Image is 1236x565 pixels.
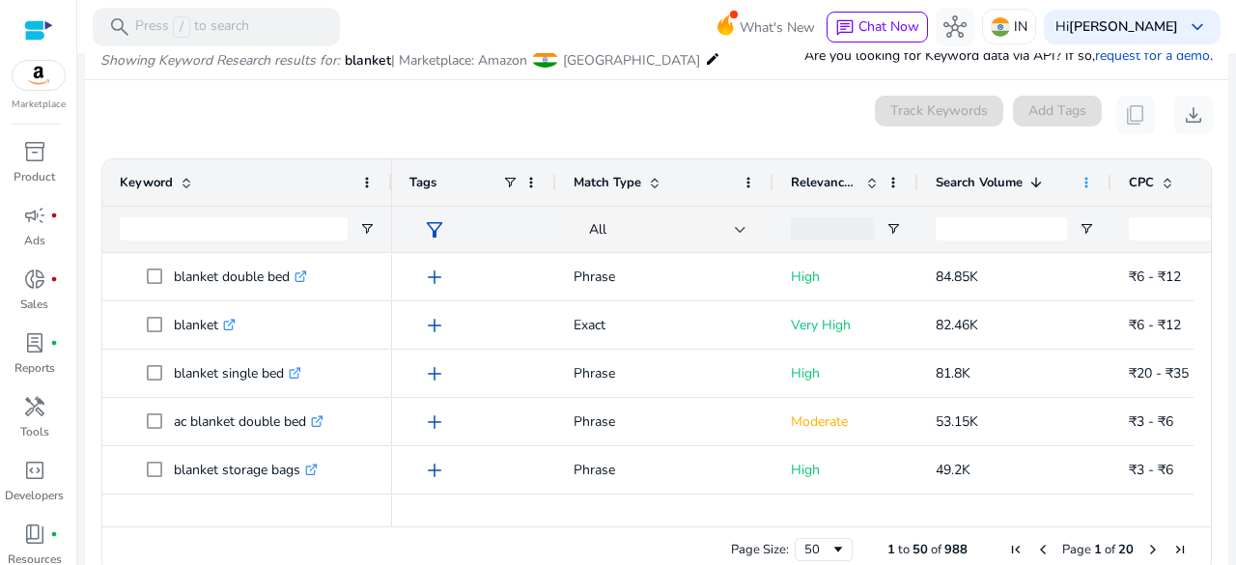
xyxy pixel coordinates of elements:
[23,204,46,227] span: campaign
[174,402,323,441] p: ac blanket double bed
[731,541,789,558] div: Page Size:
[423,266,446,289] span: add
[1172,542,1188,557] div: Last Page
[23,523,46,546] span: book_4
[574,257,756,297] p: Phrase
[1145,542,1161,557] div: Next Page
[936,268,978,286] span: 84.85K
[5,487,64,504] p: Developers
[12,98,66,112] p: Marketplace
[791,402,901,441] p: Moderate
[943,15,967,39] span: hub
[791,450,901,490] p: High
[1129,174,1154,191] span: CPC
[423,459,446,482] span: add
[827,12,928,42] button: chatChat Now
[391,51,527,70] span: | Marketplace: Amazon
[20,296,48,313] p: Sales
[423,218,446,241] span: filter_alt
[791,257,901,297] p: High
[574,498,756,538] p: Phrase
[23,140,46,163] span: inventory_2
[1014,10,1027,43] p: IN
[174,257,307,297] p: blanket double bed
[423,410,446,434] span: add
[50,530,58,538] span: fiber_manual_record
[14,168,55,185] p: Product
[1129,364,1189,382] span: ₹20 - ₹35
[1055,20,1178,34] p: Hi
[1079,221,1094,237] button: Open Filter Menu
[936,316,978,334] span: 82.46K
[345,51,391,70] span: blanket
[1035,542,1051,557] div: Previous Page
[936,8,974,46] button: hub
[23,459,46,482] span: code_blocks
[1182,103,1205,127] span: download
[795,538,853,561] div: Page Size
[24,232,45,249] p: Ads
[574,402,756,441] p: Phrase
[409,174,436,191] span: Tags
[1105,541,1115,558] span: of
[944,541,968,558] span: 988
[936,461,970,479] span: 49.2K
[1129,461,1173,479] span: ₹3 - ₹6
[804,541,830,558] div: 50
[574,305,756,345] p: Exact
[1008,542,1024,557] div: First Page
[174,353,301,393] p: blanket single bed
[120,217,348,240] input: Keyword Filter Input
[589,220,606,239] span: All
[563,51,700,70] span: [GEOGRAPHIC_DATA]
[174,498,368,538] p: electric blanket for single bed
[936,412,978,431] span: 53.15K
[991,17,1010,37] img: in.svg
[936,174,1023,191] span: Search Volume
[931,541,941,558] span: of
[13,61,65,90] img: amazon.svg
[740,11,815,44] span: What's New
[858,17,919,36] span: Chat Now
[1186,15,1209,39] span: keyboard_arrow_down
[423,362,446,385] span: add
[423,314,446,337] span: add
[791,353,901,393] p: High
[791,174,858,191] span: Relevance Score
[574,174,641,191] span: Match Type
[574,450,756,490] p: Phrase
[1129,268,1181,286] span: ₹6 - ₹12
[1174,96,1213,134] button: download
[705,47,720,71] mat-icon: edit
[885,221,901,237] button: Open Filter Menu
[913,541,928,558] span: 50
[835,18,855,38] span: chat
[23,268,46,291] span: donut_small
[1118,541,1134,558] span: 20
[574,353,756,393] p: Phrase
[50,339,58,347] span: fiber_manual_record
[100,51,340,70] i: Showing Keyword Research results for:
[791,305,901,345] p: Very High
[359,221,375,237] button: Open Filter Menu
[50,275,58,283] span: fiber_manual_record
[108,15,131,39] span: search
[898,541,910,558] span: to
[1129,412,1173,431] span: ₹3 - ₹6
[936,364,970,382] span: 81.8K
[887,541,895,558] span: 1
[20,423,49,440] p: Tools
[1069,17,1178,36] b: [PERSON_NAME]
[174,305,236,345] p: blanket
[1129,316,1181,334] span: ₹6 - ₹12
[174,450,318,490] p: blanket storage bags
[23,395,46,418] span: handyman
[173,16,190,38] span: /
[23,331,46,354] span: lab_profile
[936,217,1067,240] input: Search Volume Filter Input
[423,507,446,530] span: add
[50,212,58,219] span: fiber_manual_record
[1062,541,1091,558] span: Page
[14,359,55,377] p: Reports
[791,498,901,538] p: Moderate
